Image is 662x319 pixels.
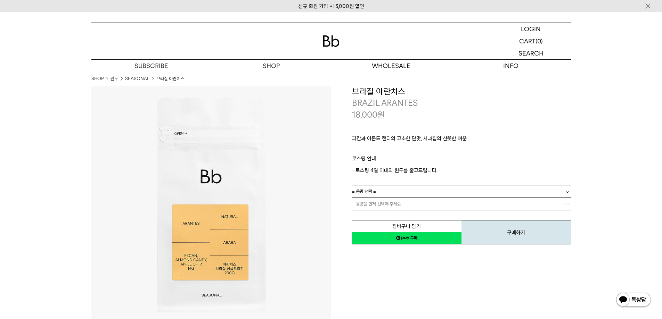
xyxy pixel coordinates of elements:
[352,232,461,244] a: 새창
[156,75,184,82] li: 브라질 아란치스
[491,23,571,35] a: LOGIN
[91,75,104,82] a: SHOP
[518,47,544,59] p: SEARCH
[298,3,364,9] a: 신규 회원 가입 시 3,000원 할인
[536,35,543,47] p: (0)
[377,110,385,120] span: 원
[352,109,385,121] p: 18,000
[491,35,571,47] a: CART (0)
[211,60,331,72] a: SHOP
[352,166,571,175] p: - 로스팅 4일 이내의 원두를 출고드립니다.
[352,198,405,210] span: = 용량을 먼저 선택해 주세요 =
[352,185,376,198] span: = 용량 선택 =
[461,220,571,244] button: 구매하기
[352,97,571,109] p: BRAZIL ARANTES
[331,60,451,72] p: WHOLESALE
[352,146,571,154] p: ㅤ
[323,35,340,47] img: 로고
[451,60,571,72] p: INFO
[519,35,536,47] p: CART
[521,23,541,35] p: LOGIN
[352,86,571,98] h3: 브라질 아란치스
[125,75,149,82] a: SEASONAL
[111,75,118,82] a: 원두
[91,60,211,72] a: SUBSCRIBE
[352,134,571,146] p: 피칸과 아몬드 캔디의 고소한 단맛, 사과칩의 산뜻한 여운
[352,220,461,232] button: 장바구니 담기
[352,154,571,166] p: 로스팅 안내
[615,292,652,309] img: 카카오톡 채널 1:1 채팅 버튼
